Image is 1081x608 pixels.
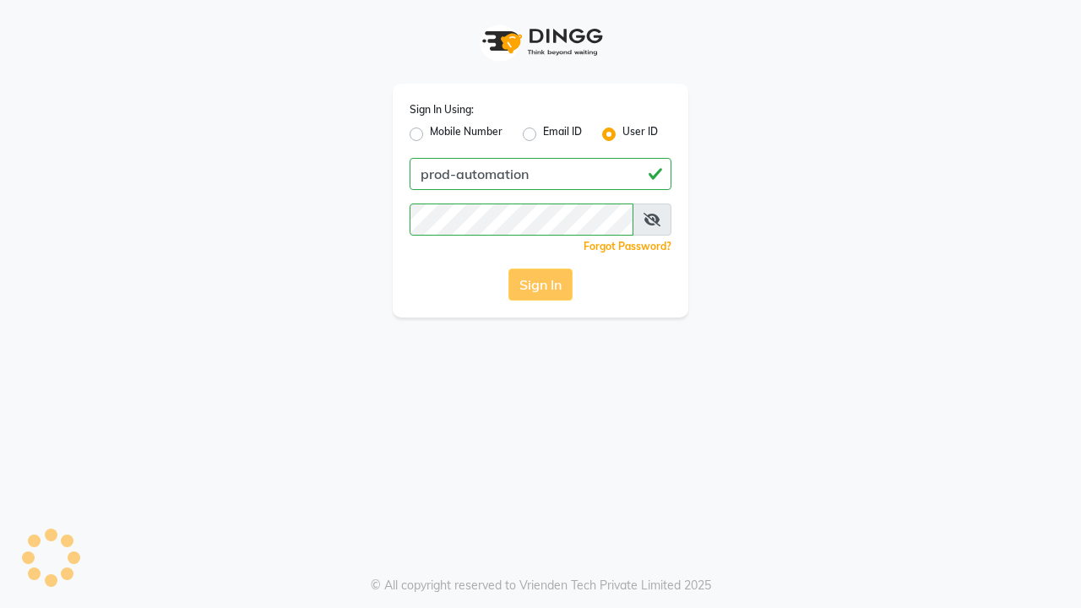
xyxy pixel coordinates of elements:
[430,124,502,144] label: Mobile Number
[410,204,633,236] input: Username
[543,124,582,144] label: Email ID
[410,158,671,190] input: Username
[473,17,608,67] img: logo1.svg
[410,102,474,117] label: Sign In Using:
[622,124,658,144] label: User ID
[584,240,671,252] a: Forgot Password?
